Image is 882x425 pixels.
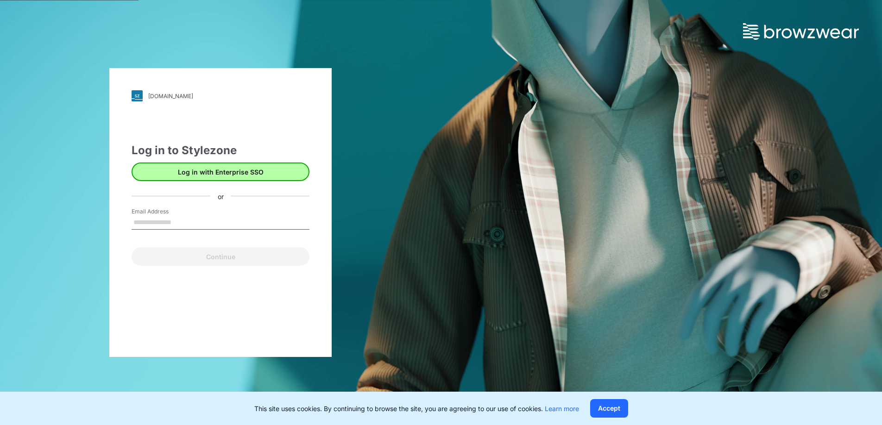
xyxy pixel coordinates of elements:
[590,399,628,418] button: Accept
[148,93,193,100] div: [DOMAIN_NAME]
[254,404,579,413] p: This site uses cookies. By continuing to browse the site, you are agreeing to our use of cookies.
[545,405,579,412] a: Learn more
[132,90,143,101] img: svg+xml;base64,PHN2ZyB3aWR0aD0iMjgiIGhlaWdodD0iMjgiIHZpZXdCb3g9IjAgMCAyOCAyOCIgZmlsbD0ibm9uZSIgeG...
[743,23,859,40] img: browzwear-logo.73288ffb.svg
[210,191,231,201] div: or
[132,142,309,159] div: Log in to Stylezone
[132,90,309,101] a: [DOMAIN_NAME]
[132,207,196,216] label: Email Address
[132,162,309,181] button: Log in with Enterprise SSO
